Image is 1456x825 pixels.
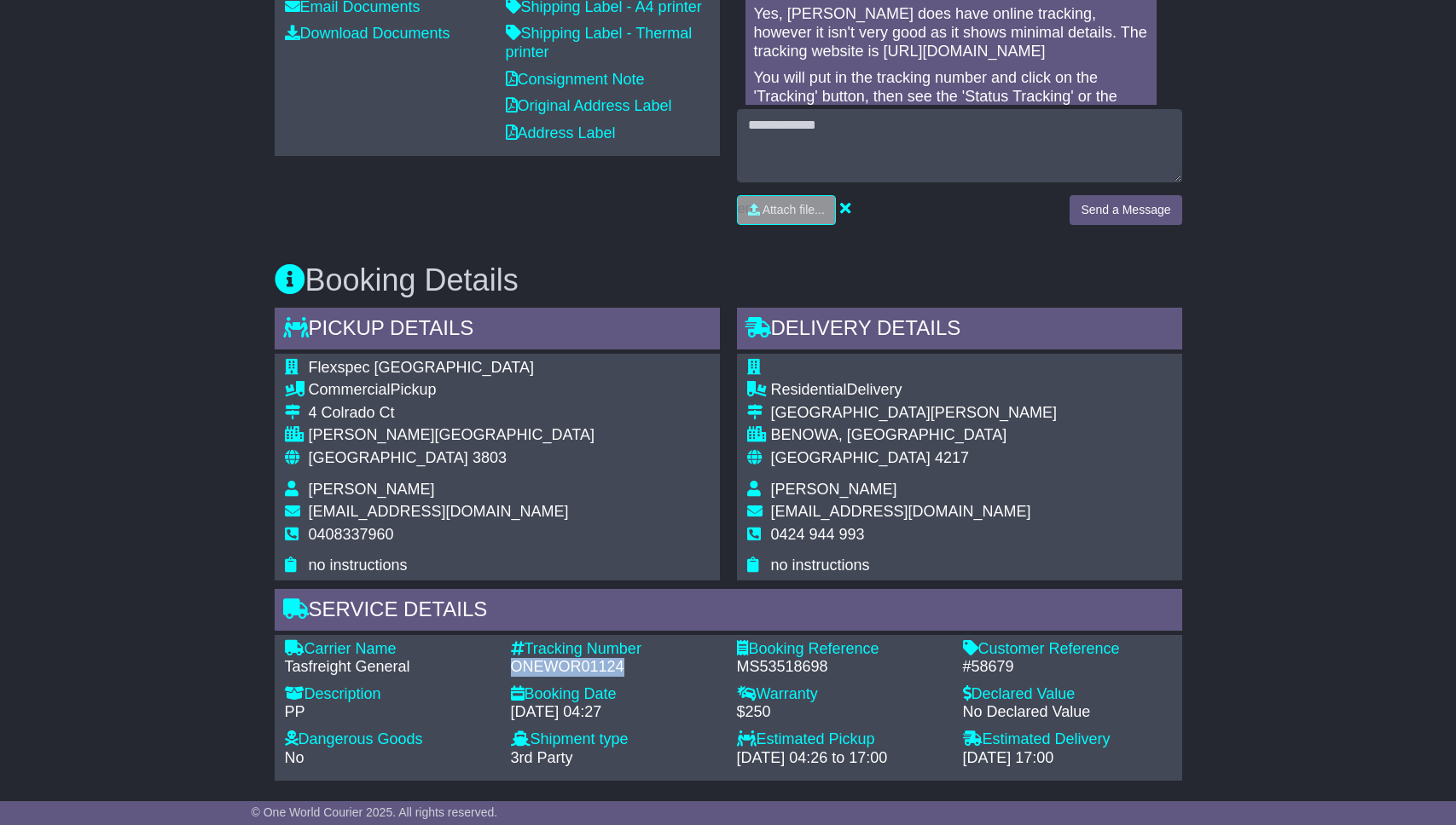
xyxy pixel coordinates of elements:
a: Address Label [506,124,616,141]
div: BENOWA, [GEOGRAPHIC_DATA] [771,426,1057,445]
div: Service Details [275,589,1182,635]
a: Shipping Label - Thermal printer [506,25,693,61]
span: 0408337960 [309,526,394,543]
span: 4217 [935,449,969,466]
button: Send a Message [1070,195,1181,225]
span: [PERSON_NAME] [309,481,435,498]
div: v 4.0.25 [48,27,84,41]
div: Shipment type [511,730,720,749]
div: Dangerous Goods [285,730,494,749]
a: Original Address Label [506,97,672,114]
span: © One World Courier 2025. All rights reserved. [252,805,498,819]
div: [DATE] 04:26 to 17:00 [737,749,946,768]
span: Residential [771,381,847,398]
span: 0424 944 993 [771,526,865,543]
div: [PERSON_NAME][GEOGRAPHIC_DATA] [309,426,595,445]
a: Download Documents [285,25,450,42]
span: no instructions [771,557,870,574]
div: Keywords by Traffic [191,101,281,112]
div: Domain Overview [68,101,153,112]
img: tab_domain_overview_orange.svg [49,99,63,112]
div: Pickup Details [275,308,720,354]
span: 3rd Party [511,749,573,766]
div: MS53518698 [737,658,946,677]
p: Yes, [PERSON_NAME] does have online tracking, however it isn't very good as it shows minimal deta... [754,5,1148,61]
span: [GEOGRAPHIC_DATA] [771,449,931,466]
div: Customer Reference [963,640,1172,659]
span: Commercial [309,381,391,398]
div: Estimated Delivery [963,730,1172,749]
span: [GEOGRAPHIC_DATA] [309,449,468,466]
div: 4 Colrado Ct [309,404,595,423]
div: Tracking Number [511,640,720,659]
a: Consignment Note [506,71,645,88]
div: ONEWOR01124 [511,658,720,677]
div: Domain: [DOMAIN_NAME] [44,44,188,58]
img: logo_orange.svg [27,27,41,41]
span: 3803 [473,449,507,466]
div: #58679 [963,658,1172,677]
div: Tasfreight General [285,658,494,677]
div: Delivery Details [737,308,1182,354]
span: [EMAIL_ADDRESS][DOMAIN_NAME] [771,503,1031,520]
div: [DATE] 17:00 [963,749,1172,768]
div: [GEOGRAPHIC_DATA][PERSON_NAME] [771,404,1057,423]
div: $250 [737,703,946,722]
div: No Declared Value [963,703,1172,722]
div: Warranty [737,685,946,704]
div: Booking Date [511,685,720,704]
h3: Booking Details [275,263,1182,297]
span: Flexspec [GEOGRAPHIC_DATA] [309,359,534,376]
div: Pickup [309,381,595,400]
div: Declared Value [963,685,1172,704]
div: Description [285,685,494,704]
div: PP [285,703,494,722]
span: [EMAIL_ADDRESS][DOMAIN_NAME] [309,503,569,520]
p: You will put in the tracking number and click on the 'Tracking' button, then see the 'Status Trac... [754,69,1148,124]
span: No [285,749,305,766]
div: Booking Reference [737,640,946,659]
span: [PERSON_NAME] [771,481,897,498]
div: Estimated Pickup [737,730,946,749]
img: website_grey.svg [27,44,41,58]
div: Delivery [771,381,1057,400]
div: Carrier Name [285,640,494,659]
div: [DATE] 04:27 [511,703,720,722]
img: tab_keywords_by_traffic_grey.svg [172,99,186,112]
span: no instructions [309,557,408,574]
